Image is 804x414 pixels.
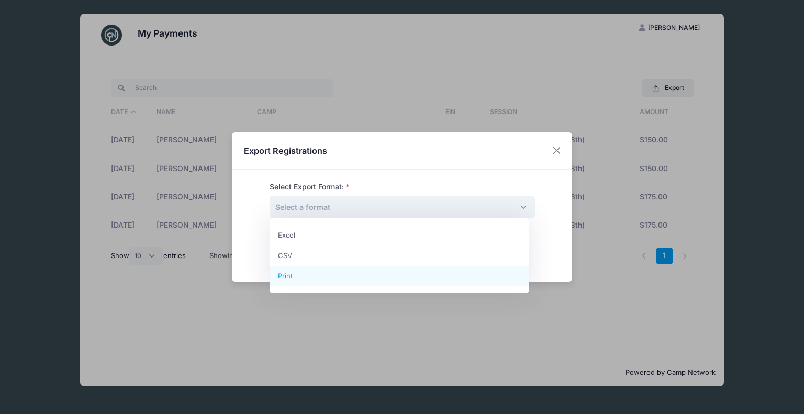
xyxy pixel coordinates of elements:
button: Close [548,141,566,160]
span: Select a format [270,196,535,218]
span: Select a format [275,203,330,211]
li: Excel [270,225,530,245]
label: Select Export Format: [270,182,350,193]
span: Select a format [275,202,330,212]
h4: Export Registrations [244,144,327,157]
li: CSV [270,245,530,266]
li: Print [270,266,530,286]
